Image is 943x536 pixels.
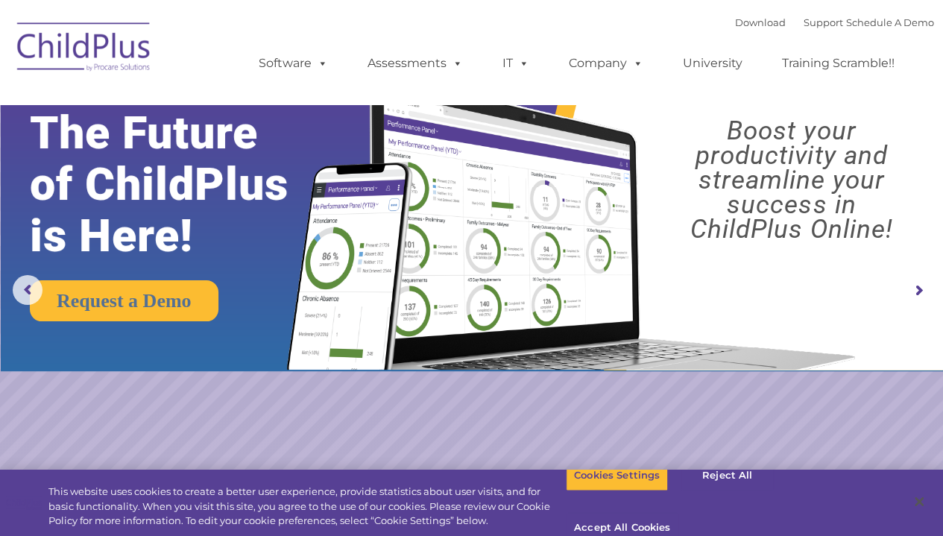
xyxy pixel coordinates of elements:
rs-layer: The Future of ChildPlus is Here! [30,107,331,262]
font: | [735,16,934,28]
a: Download [735,16,786,28]
button: Reject All [681,460,774,491]
a: Company [554,48,658,78]
a: Support [804,16,843,28]
button: Close [903,485,936,518]
a: Assessments [353,48,478,78]
div: This website uses cookies to create a better user experience, provide statistics about user visit... [48,485,566,529]
span: Last name [207,98,253,110]
a: University [668,48,757,78]
rs-layer: Boost your productivity and streamline your success in ChildPlus Online! [652,119,931,242]
span: Phone number [207,160,271,171]
button: Cookies Settings [566,460,668,491]
a: IT [488,48,544,78]
a: Schedule A Demo [846,16,934,28]
a: Software [244,48,343,78]
a: Request a Demo [30,280,218,321]
a: Training Scramble!! [767,48,909,78]
img: ChildPlus by Procare Solutions [10,12,159,86]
